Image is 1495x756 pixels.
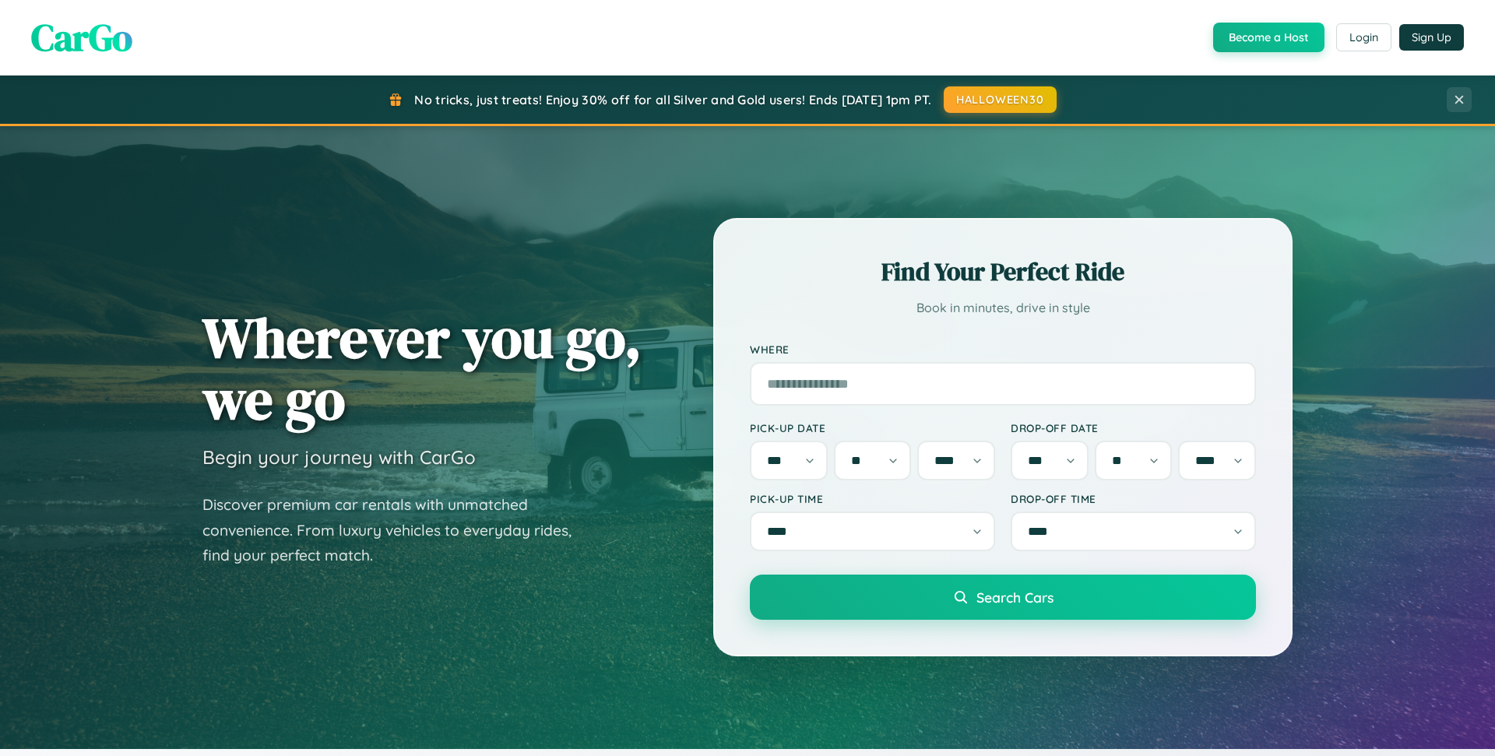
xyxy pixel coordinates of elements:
[750,343,1256,356] label: Where
[1336,23,1391,51] button: Login
[750,575,1256,620] button: Search Cars
[1011,421,1256,434] label: Drop-off Date
[414,92,931,107] span: No tricks, just treats! Enjoy 30% off for all Silver and Gold users! Ends [DATE] 1pm PT.
[750,297,1256,319] p: Book in minutes, drive in style
[202,445,476,469] h3: Begin your journey with CarGo
[750,421,995,434] label: Pick-up Date
[202,307,642,430] h1: Wherever you go, we go
[976,589,1054,606] span: Search Cars
[750,255,1256,289] h2: Find Your Perfect Ride
[1213,23,1324,52] button: Become a Host
[1011,492,1256,505] label: Drop-off Time
[750,492,995,505] label: Pick-up Time
[944,86,1057,113] button: HALLOWEEN30
[1399,24,1464,51] button: Sign Up
[31,12,132,63] span: CarGo
[202,492,592,568] p: Discover premium car rentals with unmatched convenience. From luxury vehicles to everyday rides, ...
